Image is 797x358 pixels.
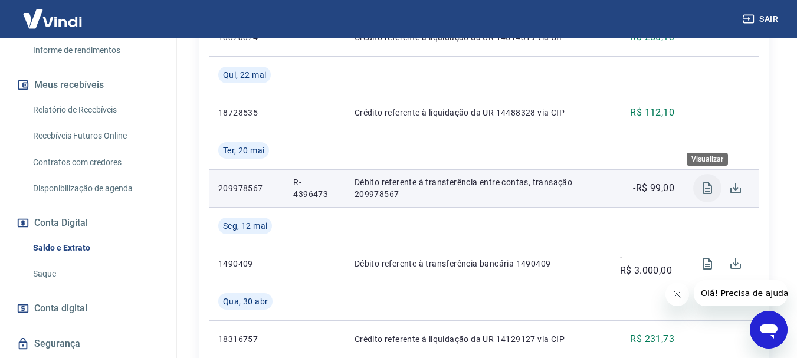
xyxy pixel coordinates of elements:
[223,220,267,232] span: Seg, 12 mai
[293,176,335,200] p: R-4396473
[355,258,601,270] p: Débito referente à transferência bancária 1490409
[721,249,750,278] span: Download
[630,106,674,120] p: R$ 112,10
[28,262,162,286] a: Saque
[28,236,162,260] a: Saldo e Extrato
[28,98,162,122] a: Relatório de Recebíveis
[14,331,162,357] a: Segurança
[218,258,274,270] p: 1490409
[14,295,162,321] a: Conta digital
[687,153,728,166] div: Visualizar
[223,69,266,81] span: Qui, 22 mai
[28,176,162,201] a: Disponibilização de agenda
[28,150,162,175] a: Contratos com credores
[750,311,788,349] iframe: Botão para abrir a janela de mensagens
[14,1,91,37] img: Vindi
[721,174,750,202] span: Download
[693,174,721,202] span: Visualizar
[620,249,674,278] p: -R$ 3.000,00
[355,333,601,345] p: Crédito referente à liquidação da UR 14129127 via CIP
[633,181,674,195] p: -R$ 99,00
[28,38,162,63] a: Informe de rendimentos
[693,249,721,278] span: Visualizar
[355,176,601,200] p: Débito referente à transferência entre contas, transação 209978567
[14,210,162,236] button: Conta Digital
[630,332,674,346] p: R$ 231,73
[740,8,783,30] button: Sair
[665,283,689,306] iframe: Fechar mensagem
[218,107,274,119] p: 18728535
[694,280,788,306] iframe: Mensagem da empresa
[28,124,162,148] a: Recebíveis Futuros Online
[7,8,99,18] span: Olá! Precisa de ajuda?
[218,333,274,345] p: 18316757
[223,144,264,156] span: Ter, 20 mai
[355,107,601,119] p: Crédito referente à liquidação da UR 14488328 via CIP
[14,72,162,98] button: Meus recebíveis
[218,182,274,194] p: 209978567
[34,300,87,317] span: Conta digital
[223,295,268,307] span: Qua, 30 abr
